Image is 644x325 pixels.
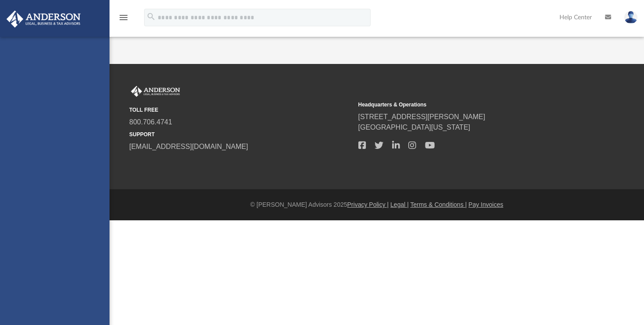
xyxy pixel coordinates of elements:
a: Pay Invoices [468,201,503,208]
div: © [PERSON_NAME] Advisors 2025 [110,200,644,209]
img: Anderson Advisors Platinum Portal [4,11,83,28]
a: Legal | [390,201,409,208]
img: Anderson Advisors Platinum Portal [129,86,182,97]
a: Terms & Conditions | [410,201,467,208]
small: TOLL FREE [129,106,352,114]
i: menu [118,12,129,23]
i: search [146,12,156,21]
a: 800.706.4741 [129,118,172,126]
a: Privacy Policy | [347,201,389,208]
img: User Pic [624,11,637,24]
a: menu [118,17,129,23]
small: Headquarters & Operations [358,101,581,109]
a: [GEOGRAPHIC_DATA][US_STATE] [358,124,471,131]
a: [EMAIL_ADDRESS][DOMAIN_NAME] [129,143,248,150]
small: SUPPORT [129,131,352,138]
a: [STREET_ADDRESS][PERSON_NAME] [358,113,485,120]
